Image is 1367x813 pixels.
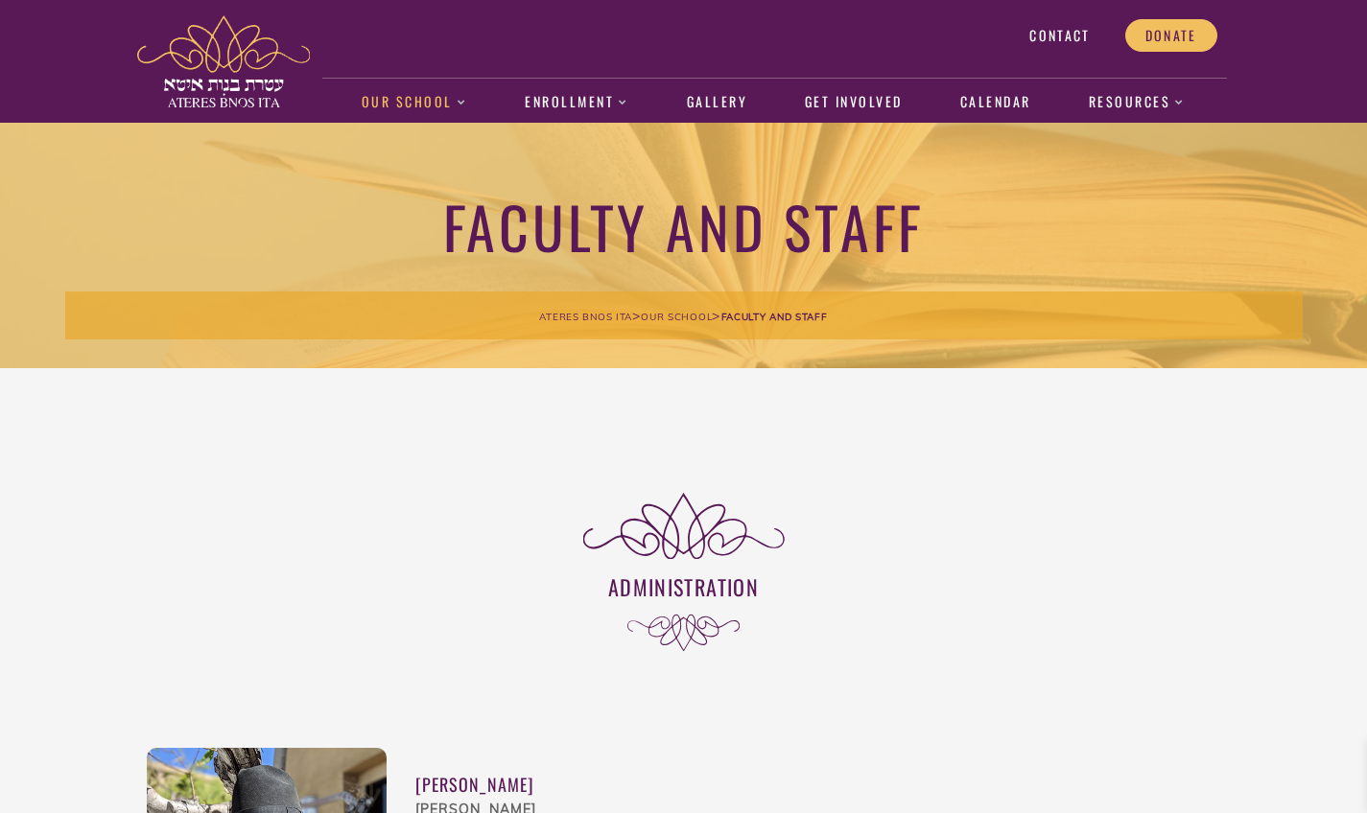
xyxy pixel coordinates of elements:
a: Calendar [950,81,1041,125]
span: Ateres Bnos Ita [539,311,632,323]
div: [PERSON_NAME] [415,772,1221,798]
img: ateres [137,15,310,107]
span: Faculty and Staff [721,311,828,323]
a: Our School [641,307,712,324]
a: Gallery [676,81,757,125]
a: Resources [1078,81,1195,125]
a: Donate [1125,19,1217,52]
h1: Faculty and Staff [65,190,1303,262]
a: Get Involved [794,81,912,125]
span: Donate [1145,27,1197,44]
a: Contact [1009,19,1110,52]
a: Our School [351,81,477,125]
div: > > [65,291,1303,339]
span: Our School [641,311,712,323]
a: Enrollment [515,81,639,125]
h3: Administration [147,572,1221,601]
a: Ateres Bnos Ita [539,307,632,324]
span: Contact [1029,27,1090,44]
